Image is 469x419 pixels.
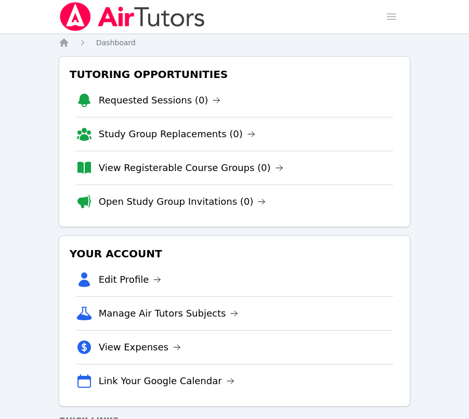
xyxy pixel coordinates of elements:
[68,244,402,263] h3: Your Account
[96,37,136,48] a: Dashboard
[99,127,255,141] a: Study Group Replacements (0)
[99,272,162,287] a: Edit Profile
[99,374,234,388] a: Link Your Google Calendar
[59,2,206,31] img: Air Tutors
[99,340,181,355] a: View Expenses
[99,161,283,175] a: View Registerable Course Groups (0)
[96,38,136,47] span: Dashboard
[99,194,266,209] a: Open Study Group Invitations (0)
[99,93,221,108] a: Requested Sessions (0)
[59,37,411,48] nav: Breadcrumb
[99,306,239,321] a: Manage Air Tutors Subjects
[68,65,402,84] h3: Tutoring Opportunities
